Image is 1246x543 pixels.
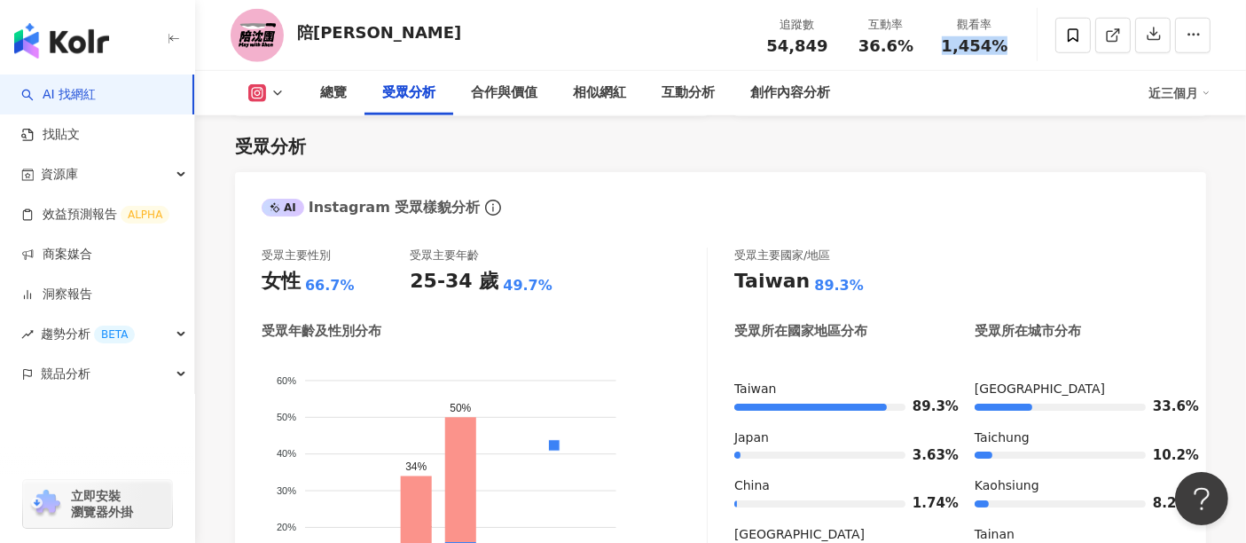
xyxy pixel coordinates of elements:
[1153,497,1179,510] span: 8.2%
[852,16,920,34] div: 互動率
[23,480,172,528] a: chrome extension立即安裝 瀏覽器外掛
[734,268,810,295] div: Taiwan
[975,381,1179,398] div: [GEOGRAPHIC_DATA]
[1148,79,1211,107] div: 近三個月
[277,412,296,422] tspan: 50%
[41,314,135,354] span: 趨勢分析
[277,375,296,386] tspan: 60%
[21,86,96,104] a: searchAI 找網紅
[28,490,63,518] img: chrome extension
[21,286,92,303] a: 洞察報告
[382,83,435,104] div: 受眾分析
[297,21,461,43] div: 陪[PERSON_NAME]
[410,268,498,295] div: 25-34 歲
[734,429,939,447] div: Japan
[975,322,1081,341] div: 受眾所在城市分布
[320,83,347,104] div: 總覽
[941,16,1008,34] div: 觀看率
[766,36,827,55] span: 54,849
[21,126,80,144] a: 找貼文
[41,154,78,194] span: 資源庫
[41,354,90,394] span: 競品分析
[262,199,304,216] div: AI
[734,381,939,398] div: Taiwan
[734,477,939,495] div: China
[71,488,133,520] span: 立即安裝 瀏覽器外掛
[764,16,831,34] div: 追蹤數
[14,23,109,59] img: logo
[262,322,381,341] div: 受眾年齡及性別分布
[262,268,301,295] div: 女性
[1153,400,1179,413] span: 33.6%
[750,83,830,104] div: 創作內容分析
[942,37,1008,55] span: 1,454%
[1175,472,1228,525] iframe: Help Scout Beacon - Open
[277,448,296,459] tspan: 40%
[277,485,296,496] tspan: 30%
[410,248,479,264] div: 受眾主要年齡
[235,134,306,159] div: 受眾分析
[913,400,939,413] span: 89.3%
[573,83,626,104] div: 相似網紅
[482,197,504,218] span: info-circle
[975,429,1179,447] div: Taichung
[662,83,715,104] div: 互動分析
[262,198,480,217] div: Instagram 受眾樣貌分析
[503,276,552,295] div: 49.7%
[262,248,331,264] div: 受眾主要性別
[21,246,92,264] a: 商案媒合
[277,522,296,532] tspan: 20%
[858,37,913,55] span: 36.6%
[814,276,864,295] div: 89.3%
[305,276,355,295] div: 66.7%
[734,248,830,264] div: 受眾主要國家/地區
[913,449,939,462] span: 3.63%
[94,326,135,343] div: BETA
[21,206,169,224] a: 效益預測報告ALPHA
[397,516,432,529] span: 男性
[975,477,1179,495] div: Kaohsiung
[231,9,284,62] img: KOL Avatar
[734,322,867,341] div: 受眾所在國家地區分布
[1153,449,1179,462] span: 10.2%
[21,328,34,341] span: rise
[913,497,939,510] span: 1.74%
[471,83,537,104] div: 合作與價值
